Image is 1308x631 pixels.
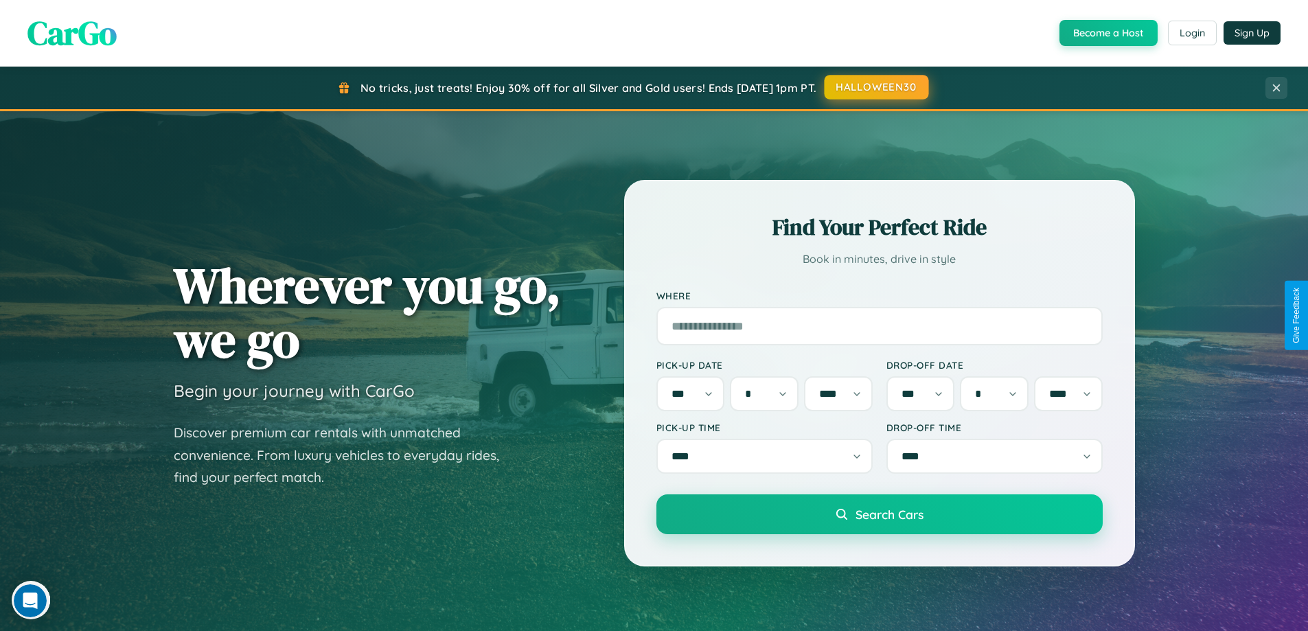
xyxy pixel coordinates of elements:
[656,212,1103,242] h2: Find Your Perfect Ride
[12,581,50,619] iframe: Intercom live chat discovery launcher
[1292,288,1301,343] div: Give Feedback
[174,380,415,401] h3: Begin your journey with CarGo
[656,249,1103,269] p: Book in minutes, drive in style
[174,422,517,489] p: Discover premium car rentals with unmatched convenience. From luxury vehicles to everyday rides, ...
[1168,21,1217,45] button: Login
[886,359,1103,371] label: Drop-off Date
[360,81,816,95] span: No tricks, just treats! Enjoy 30% off for all Silver and Gold users! Ends [DATE] 1pm PT.
[1059,20,1158,46] button: Become a Host
[174,258,561,367] h1: Wherever you go, we go
[856,507,923,522] span: Search Cars
[656,290,1103,301] label: Where
[27,10,117,56] span: CarGo
[656,494,1103,534] button: Search Cars
[1224,21,1281,45] button: Sign Up
[886,422,1103,433] label: Drop-off Time
[825,75,929,100] button: HALLOWEEN30
[656,359,873,371] label: Pick-up Date
[656,422,873,433] label: Pick-up Time
[5,5,255,43] div: Open Intercom Messenger
[14,584,47,617] iframe: Intercom live chat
